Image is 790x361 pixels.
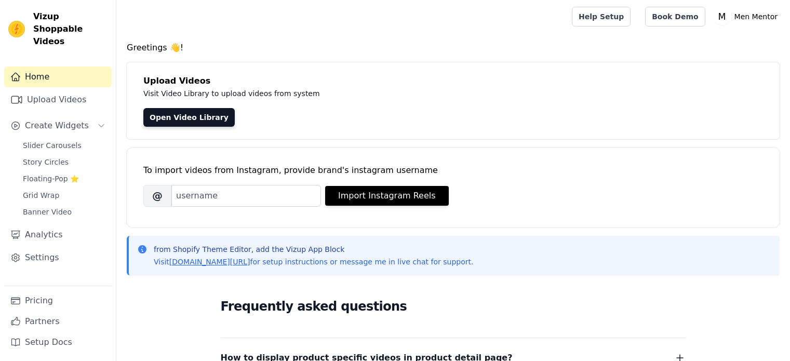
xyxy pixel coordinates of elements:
button: Import Instagram Reels [325,186,449,206]
span: Floating-Pop ⭐ [23,173,79,184]
text: M [718,11,726,22]
span: @ [143,185,171,207]
img: Vizup [8,21,25,37]
h4: Greetings 👋! [127,42,780,54]
a: Settings [4,247,112,268]
span: Create Widgets [25,119,89,132]
a: Open Video Library [143,108,235,127]
a: Partners [4,311,112,332]
span: Story Circles [23,157,69,167]
a: Book Demo [645,7,705,26]
a: Slider Carousels [17,138,112,153]
a: Story Circles [17,155,112,169]
h2: Frequently asked questions [221,296,686,317]
span: Slider Carousels [23,140,82,151]
a: Upload Videos [4,89,112,110]
p: Visit Video Library to upload videos from system [143,87,609,100]
span: Banner Video [23,207,72,217]
button: M Men Mentor [714,7,782,26]
p: Visit for setup instructions or message me in live chat for support. [154,257,473,267]
button: Create Widgets [4,115,112,136]
h4: Upload Videos [143,75,763,87]
a: Floating-Pop ⭐ [17,171,112,186]
a: Setup Docs [4,332,112,353]
div: To import videos from Instagram, provide brand's instagram username [143,164,763,177]
p: Men Mentor [730,7,782,26]
a: Pricing [4,290,112,311]
a: Banner Video [17,205,112,219]
a: Grid Wrap [17,188,112,203]
span: Grid Wrap [23,190,59,200]
p: from Shopify Theme Editor, add the Vizup App Block [154,244,473,255]
a: Help Setup [572,7,631,26]
span: Vizup Shoppable Videos [33,10,108,48]
a: Home [4,66,112,87]
a: [DOMAIN_NAME][URL] [169,258,250,266]
a: Analytics [4,224,112,245]
input: username [171,185,321,207]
